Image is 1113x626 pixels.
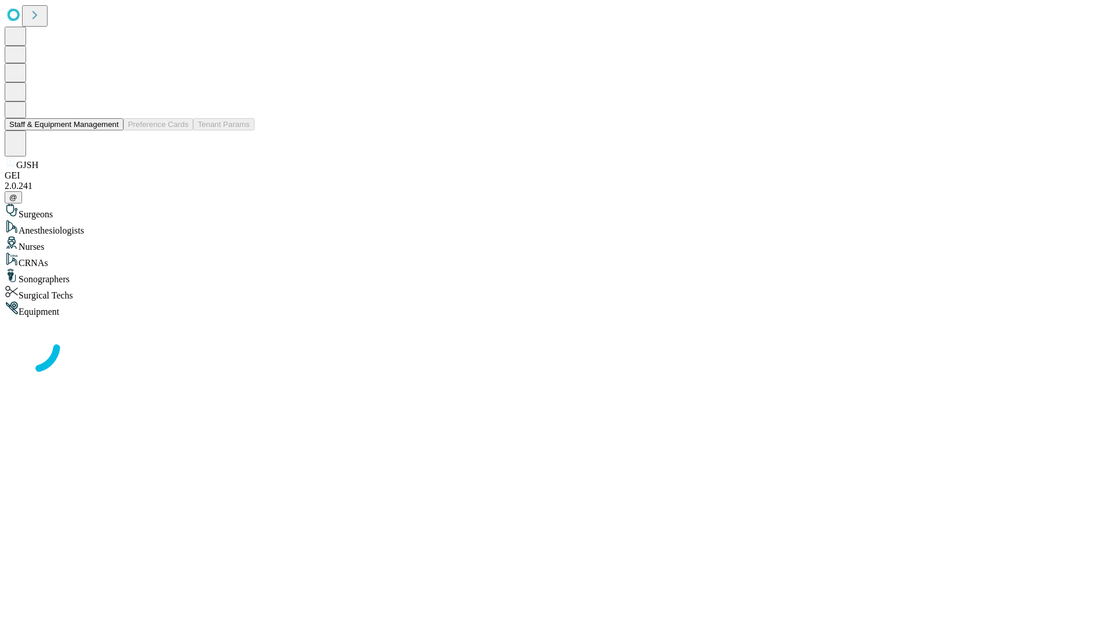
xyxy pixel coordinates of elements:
[5,285,1108,301] div: Surgical Techs
[5,118,123,130] button: Staff & Equipment Management
[5,268,1108,285] div: Sonographers
[5,236,1108,252] div: Nurses
[5,252,1108,268] div: CRNAs
[5,170,1108,181] div: GEI
[5,203,1108,220] div: Surgeons
[193,118,254,130] button: Tenant Params
[5,220,1108,236] div: Anesthesiologists
[5,181,1108,191] div: 2.0.241
[16,160,38,170] span: GJSH
[5,301,1108,317] div: Equipment
[5,191,22,203] button: @
[123,118,193,130] button: Preference Cards
[9,193,17,202] span: @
